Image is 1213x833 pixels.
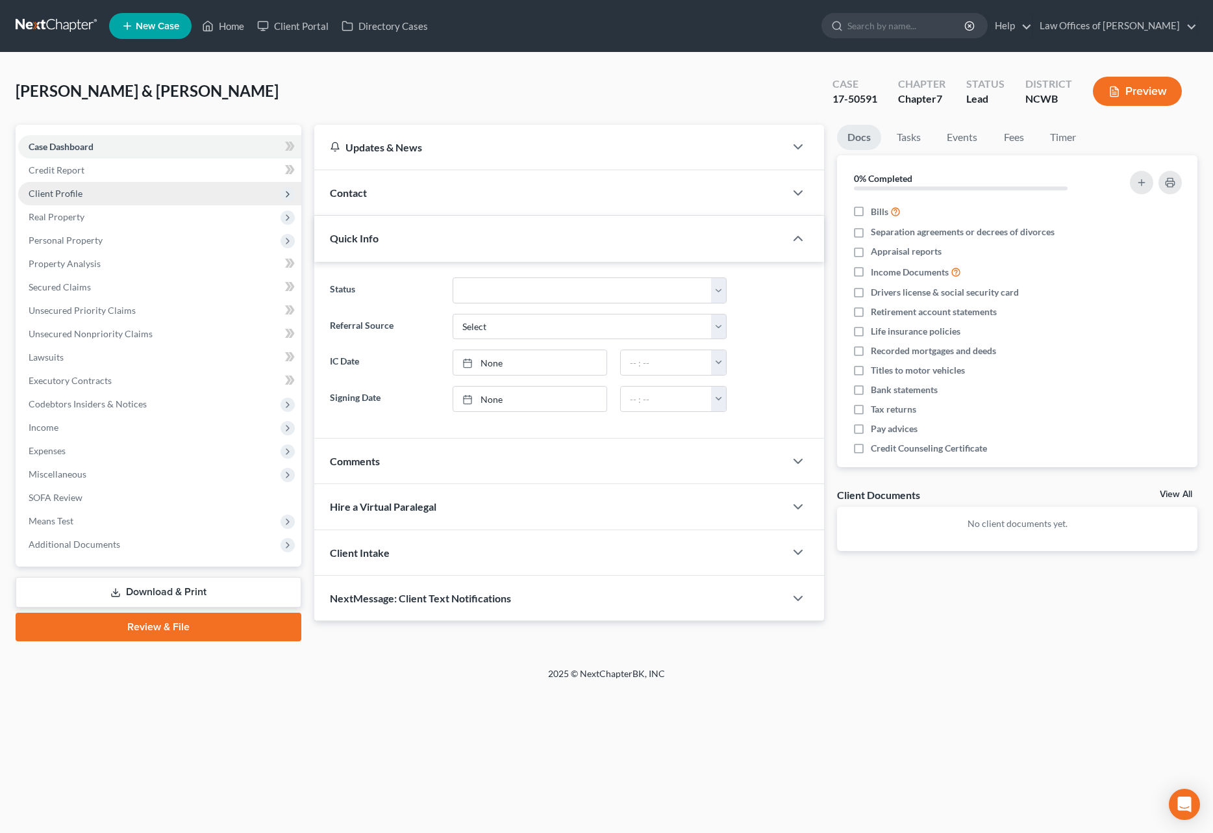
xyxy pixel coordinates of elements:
[886,125,931,150] a: Tasks
[936,125,988,150] a: Events
[29,515,73,526] span: Means Test
[1025,77,1072,92] div: District
[18,276,301,299] a: Secured Claims
[621,387,712,411] input: -- : --
[195,14,251,38] a: Home
[871,325,960,338] span: Life insurance policies
[1169,789,1200,820] div: Open Intercom Messenger
[871,245,942,258] span: Appraisal reports
[330,592,511,604] span: NextMessage: Client Text Notifications
[29,258,101,269] span: Property Analysis
[29,398,147,409] span: Codebtors Insiders & Notices
[18,346,301,369] a: Lawsuits
[847,517,1187,530] p: No client documents yet.
[621,350,712,375] input: -- : --
[936,92,942,105] span: 7
[330,140,769,154] div: Updates & News
[1033,14,1197,38] a: Law Offices of [PERSON_NAME]
[29,305,136,316] span: Unsecured Priority Claims
[251,14,335,38] a: Client Portal
[18,369,301,392] a: Executory Contracts
[1040,125,1086,150] a: Timer
[323,314,446,340] label: Referral Source
[18,322,301,346] a: Unsecured Nonpriority Claims
[871,364,965,377] span: Titles to motor vehicles
[330,186,367,199] span: Contact
[854,173,912,184] strong: 0% Completed
[16,577,301,608] a: Download & Print
[871,442,987,455] span: Credit Counseling Certificate
[29,539,120,550] span: Additional Documents
[29,375,112,386] span: Executory Contracts
[29,468,86,480] span: Miscellaneous
[323,386,446,412] label: Signing Date
[966,77,1005,92] div: Status
[837,488,920,502] div: Client Documents
[1093,77,1182,106] button: Preview
[832,77,877,92] div: Case
[18,252,301,276] a: Property Analysis
[832,92,877,107] div: 17-50591
[29,492,82,503] span: SOFA Review
[18,299,301,322] a: Unsecured Priority Claims
[16,613,301,641] a: Review & File
[871,403,916,416] span: Tax returns
[993,125,1034,150] a: Fees
[136,21,179,31] span: New Case
[871,286,1019,299] span: Drivers license & social security card
[330,232,379,244] span: Quick Info
[1025,92,1072,107] div: NCWB
[837,125,881,150] a: Docs
[871,344,996,357] span: Recorded mortgages and deeds
[29,211,84,222] span: Real Property
[18,486,301,509] a: SOFA Review
[29,235,103,246] span: Personal Property
[29,141,94,152] span: Case Dashboard
[988,14,1032,38] a: Help
[29,188,82,199] span: Client Profile
[966,92,1005,107] div: Lead
[1160,490,1192,499] a: View All
[29,164,84,175] span: Credit Report
[18,135,301,159] a: Case Dashboard
[330,546,390,559] span: Client Intake
[871,205,888,218] span: Bills
[18,159,301,182] a: Credit Report
[898,92,945,107] div: Chapter
[29,281,91,292] span: Secured Claims
[453,350,606,375] a: None
[847,14,966,38] input: Search by name...
[29,352,64,363] span: Lawsuits
[29,328,153,339] span: Unsecured Nonpriority Claims
[871,383,938,396] span: Bank statements
[236,667,977,691] div: 2025 © NextChapterBK, INC
[871,225,1055,238] span: Separation agreements or decrees of divorces
[871,422,918,435] span: Pay advices
[871,305,997,318] span: Retirement account statements
[330,500,436,513] span: Hire a Virtual Paralegal
[453,387,606,411] a: None
[323,350,446,376] label: IC Date
[323,277,446,303] label: Status
[335,14,434,38] a: Directory Cases
[330,455,380,467] span: Comments
[16,81,279,100] span: [PERSON_NAME] & [PERSON_NAME]
[29,445,66,456] span: Expenses
[871,266,949,279] span: Income Documents
[898,77,945,92] div: Chapter
[29,422,58,433] span: Income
